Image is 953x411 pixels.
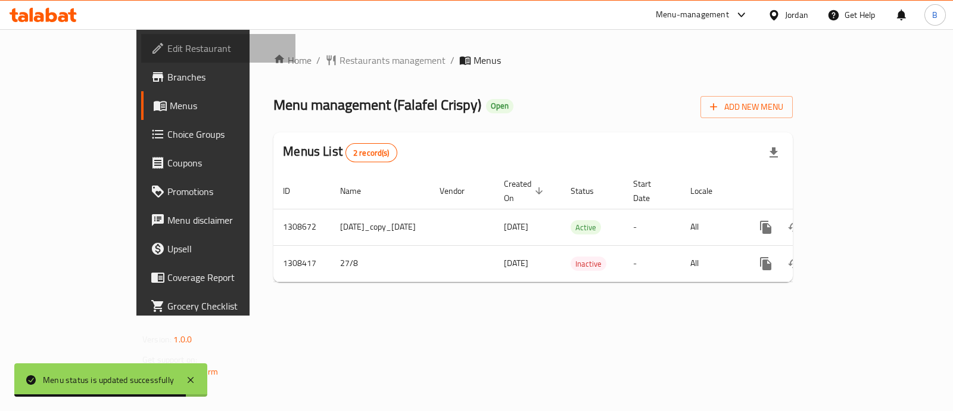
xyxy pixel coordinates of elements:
span: Version: [142,332,172,347]
span: Edit Restaurant [167,41,286,55]
span: Name [340,184,376,198]
span: Restaurants management [340,53,446,67]
div: Inactive [571,257,606,271]
span: 1.0.0 [173,332,192,347]
div: Open [486,99,513,113]
li: / [450,53,454,67]
th: Actions [742,173,876,209]
span: Inactive [571,257,606,271]
a: Upsell [141,234,295,263]
div: Menu status is updated successfully [43,373,174,387]
span: [DATE] [504,255,528,271]
a: Coverage Report [141,263,295,292]
td: All [681,245,742,282]
a: Edit Restaurant [141,34,295,63]
button: Change Status [780,213,809,242]
button: Change Status [780,249,809,278]
a: Restaurants management [325,53,446,67]
div: Menu-management [656,8,729,22]
td: - [624,209,681,245]
a: Coupons [141,149,295,177]
span: Upsell [167,242,286,256]
span: Coverage Report [167,270,286,285]
span: Add New Menu [710,100,783,115]
span: B [932,8,938,21]
button: more [752,213,780,242]
span: Vendor [440,184,480,198]
span: Menus [170,98,286,113]
span: [DATE] [504,219,528,234]
span: Active [571,221,601,234]
button: Add New Menu [700,96,793,118]
button: more [752,249,780,278]
td: 27/8 [331,245,430,282]
span: Created On [504,177,547,205]
span: 2 record(s) [346,147,397,159]
a: Branches [141,63,295,91]
td: 1308672 [273,209,331,245]
span: Promotions [167,184,286,199]
td: [DATE]_copy_[DATE] [331,209,430,245]
td: 1308417 [273,245,331,282]
div: Jordan [785,8,808,21]
span: Choice Groups [167,127,286,141]
a: Grocery Checklist [141,292,295,320]
div: Export file [759,138,788,167]
a: Choice Groups [141,120,295,149]
nav: breadcrumb [273,53,793,67]
span: Locale [690,184,728,198]
span: Menu management ( Falafel Crispy ) [273,91,481,118]
span: Menu disclaimer [167,213,286,227]
span: Start Date [633,177,667,205]
span: Menus [474,53,501,67]
span: Open [486,101,513,111]
a: Menu disclaimer [141,206,295,234]
table: enhanced table [273,173,876,282]
span: Coupons [167,156,286,170]
span: Branches [167,70,286,84]
span: Grocery Checklist [167,299,286,313]
div: Total records count [345,143,397,162]
h2: Menus List [283,143,397,162]
span: Status [571,184,609,198]
td: All [681,209,742,245]
span: ID [283,184,306,198]
a: Menus [141,91,295,120]
a: Promotions [141,177,295,206]
span: Get support on: [142,352,197,367]
li: / [316,53,320,67]
td: - [624,245,681,282]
